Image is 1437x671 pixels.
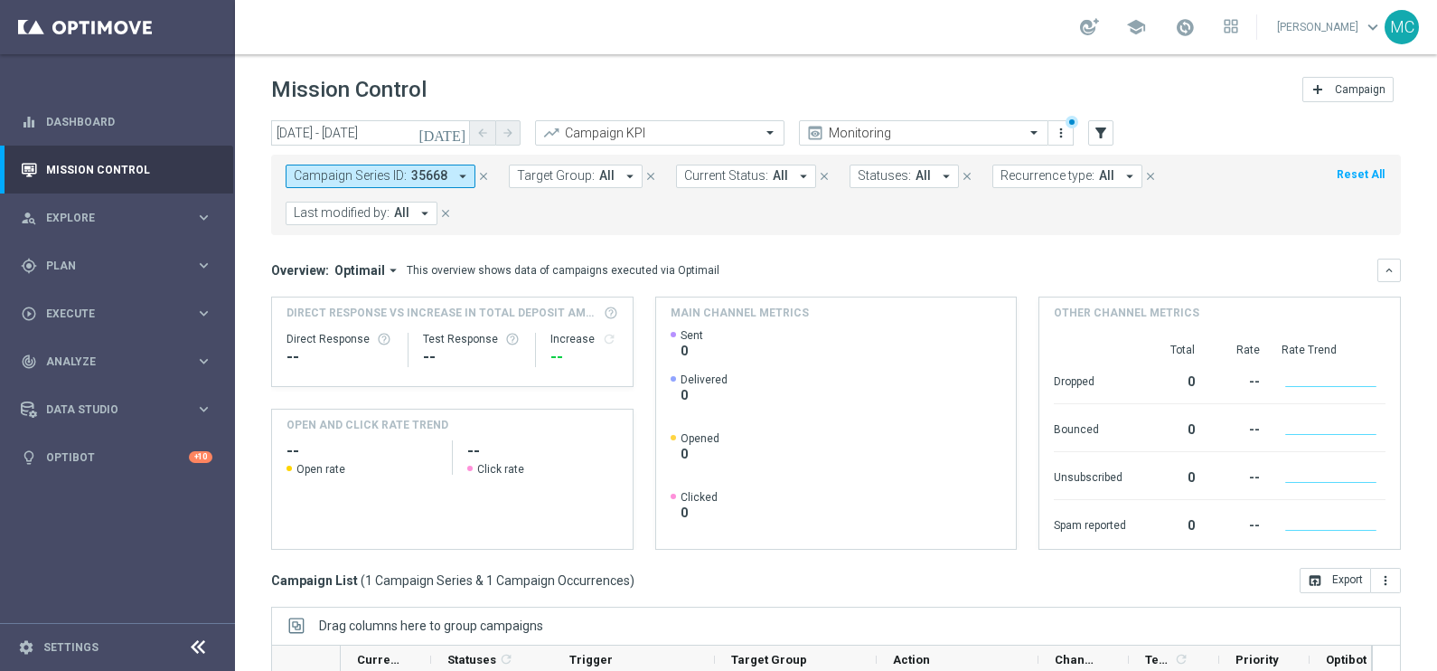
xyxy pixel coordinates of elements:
[21,354,195,370] div: Analyze
[189,451,212,463] div: +10
[1054,461,1126,490] div: Unsubscribed
[286,346,393,368] div: --
[1363,17,1383,37] span: keyboard_arrow_down
[271,120,470,146] input: Select date range
[502,127,514,139] i: arrow_forward
[21,449,37,466] i: lightbulb
[1171,649,1188,669] span: Calculate column
[550,332,618,346] div: Increase
[470,120,495,146] button: arrow_back
[1148,343,1195,357] div: Total
[319,619,543,633] div: Row Groups
[1066,116,1078,128] div: There are unsaved changes
[799,120,1048,146] ng-select: Monitoring
[437,203,454,223] button: close
[319,619,543,633] span: Drag columns here to group campaigns
[46,356,195,367] span: Analyze
[467,440,618,462] h2: --
[1054,413,1126,442] div: Bounced
[1235,653,1279,666] span: Priority
[418,125,467,141] i: [DATE]
[271,572,634,589] h3: Campaign List
[1088,120,1113,146] button: filter_alt
[517,168,595,184] span: Target Group:
[46,308,195,319] span: Execute
[20,115,213,129] div: equalizer Dashboard
[938,168,954,184] i: arrow_drop_down
[20,163,213,177] button: Mission Control
[1385,10,1419,44] div: MC
[622,168,638,184] i: arrow_drop_down
[423,332,521,346] div: Test Response
[286,417,448,433] h4: OPEN AND CLICK RATE TREND
[535,120,784,146] ng-select: Campaign KPI
[195,401,212,418] i: keyboard_arrow_right
[20,259,213,273] div: gps_fixed Plan keyboard_arrow_right
[1383,264,1395,277] i: keyboard_arrow_down
[1378,573,1393,588] i: more_vert
[271,262,329,279] h3: Overview:
[21,306,37,322] i: play_circle_outline
[20,450,213,465] button: lightbulb Optibot +10
[681,431,719,446] span: Opened
[1148,413,1195,442] div: 0
[46,146,212,194] a: Mission Control
[1335,165,1386,184] button: Reset All
[385,262,401,279] i: arrow_drop_down
[46,404,195,415] span: Data Studio
[681,373,728,387] span: Delivered
[447,653,496,666] span: Statuses
[46,433,189,481] a: Optibot
[477,170,490,183] i: close
[499,652,513,666] i: refresh
[416,120,470,147] button: [DATE]
[455,168,471,184] i: arrow_drop_down
[286,165,475,188] button: Campaign Series ID: 35668 arrow_drop_down
[1216,413,1260,442] div: --
[1148,461,1195,490] div: 0
[1093,125,1109,141] i: filter_alt
[671,305,809,321] h4: Main channel metrics
[893,653,930,666] span: Action
[195,209,212,226] i: keyboard_arrow_right
[1371,568,1401,593] button: more_vert
[475,166,492,186] button: close
[20,307,213,321] button: play_circle_outline Execute keyboard_arrow_right
[602,332,616,346] i: refresh
[1055,653,1098,666] span: Channel
[1054,509,1126,538] div: Spam reported
[550,346,618,368] div: --
[296,462,345,477] span: Open rate
[477,462,524,477] span: Click rate
[361,572,365,589] span: (
[21,306,195,322] div: Execute
[286,440,437,462] h2: --
[334,262,385,279] span: Optimail
[681,446,719,462] span: 0
[20,402,213,417] div: Data Studio keyboard_arrow_right
[1216,365,1260,394] div: --
[773,168,788,184] span: All
[681,328,703,343] span: Sent
[423,346,521,368] div: --
[542,124,560,142] i: trending_up
[992,165,1142,188] button: Recurrence type: All arrow_drop_down
[1377,259,1401,282] button: keyboard_arrow_down
[417,205,433,222] i: arrow_drop_down
[46,213,195,223] span: Explore
[961,170,973,183] i: close
[20,354,213,369] button: track_changes Analyze keyboard_arrow_right
[681,490,718,505] span: Clicked
[1300,568,1371,593] button: open_in_browser Export
[21,210,195,226] div: Explore
[18,639,34,656] i: settings
[569,653,613,666] span: Trigger
[21,402,195,418] div: Data Studio
[439,207,452,220] i: close
[1300,572,1401,587] multiple-options-button: Export to CSV
[1216,343,1260,357] div: Rate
